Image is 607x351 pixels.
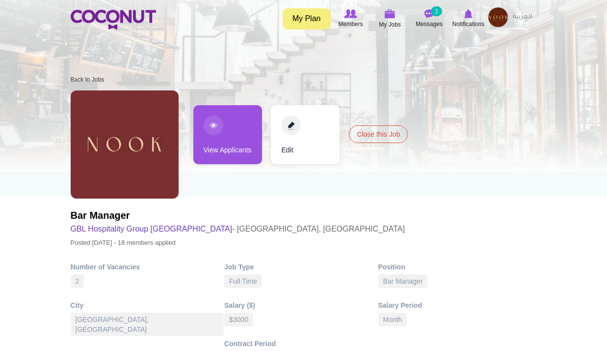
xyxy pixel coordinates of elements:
div: City [71,300,225,310]
a: Close this Job [349,125,408,143]
div: [GEOGRAPHIC_DATA], [GEOGRAPHIC_DATA] [71,313,224,336]
a: View Applicants [193,105,262,164]
img: Home [71,10,156,29]
p: Posted [DATE] - 18 members applied [71,236,405,250]
div: Salary ($) [224,300,378,310]
a: GBL Hospitality Group [GEOGRAPHIC_DATA] [71,225,233,233]
h2: Bar Manager [71,208,405,222]
img: Browse Members [344,9,357,18]
a: Browse Members Members [331,7,370,30]
a: Back to Jobs [71,76,105,83]
div: Job Type [224,262,378,272]
span: My Jobs [379,20,401,29]
div: Month [378,313,407,326]
div: Bar Manager [378,274,428,288]
small: 2 [431,6,442,16]
a: Messages Messages 2 [410,7,449,30]
span: Notifications [452,19,484,29]
h3: - [GEOGRAPHIC_DATA], [GEOGRAPHIC_DATA] [71,222,405,236]
a: My Plan [283,8,331,29]
img: Messages [424,9,434,18]
div: Position [378,262,532,272]
a: Edit [271,105,340,164]
div: Number of Vacancies [71,262,225,272]
a: Notifications Notifications [449,7,488,30]
img: Notifications [464,9,473,18]
span: Messages [416,19,443,29]
a: My Jobs My Jobs [370,7,410,30]
a: العربية [508,7,537,27]
div: $3000 [224,313,253,326]
div: Full Time [224,274,262,288]
span: Members [338,19,363,29]
div: Contract Period [224,339,378,349]
img: My Jobs [385,9,396,18]
div: Salary Period [378,300,532,310]
div: 2 [71,274,84,288]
